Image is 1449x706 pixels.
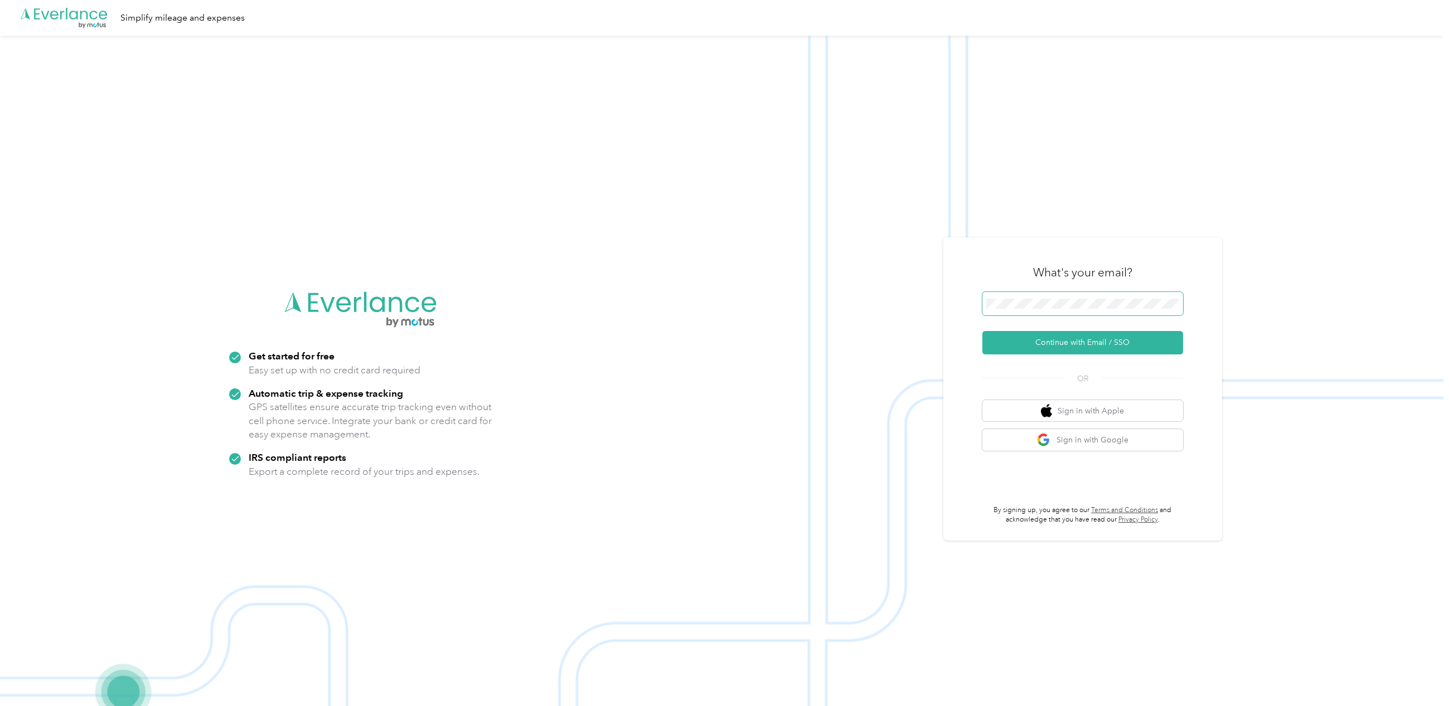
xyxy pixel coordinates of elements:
span: OR [1063,373,1102,384]
h3: What's your email? [1033,265,1132,280]
strong: Get started for free [249,350,335,362]
button: apple logoSign in with Apple [982,400,1183,422]
button: Continue with Email / SSO [982,331,1183,354]
strong: Automatic trip & expense tracking [249,387,403,399]
img: apple logo [1041,404,1052,418]
p: By signing up, you agree to our and acknowledge that you have read our . [982,505,1183,525]
div: Simplify mileage and expenses [120,11,245,25]
p: GPS satellites ensure accurate trip tracking even without cell phone service. Integrate your bank... [249,400,492,441]
strong: IRS compliant reports [249,451,346,463]
button: google logoSign in with Google [982,429,1183,451]
p: Easy set up with no credit card required [249,363,420,377]
img: google logo [1037,433,1051,447]
a: Terms and Conditions [1091,506,1158,514]
a: Privacy Policy [1118,515,1158,524]
p: Export a complete record of your trips and expenses. [249,465,479,479]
